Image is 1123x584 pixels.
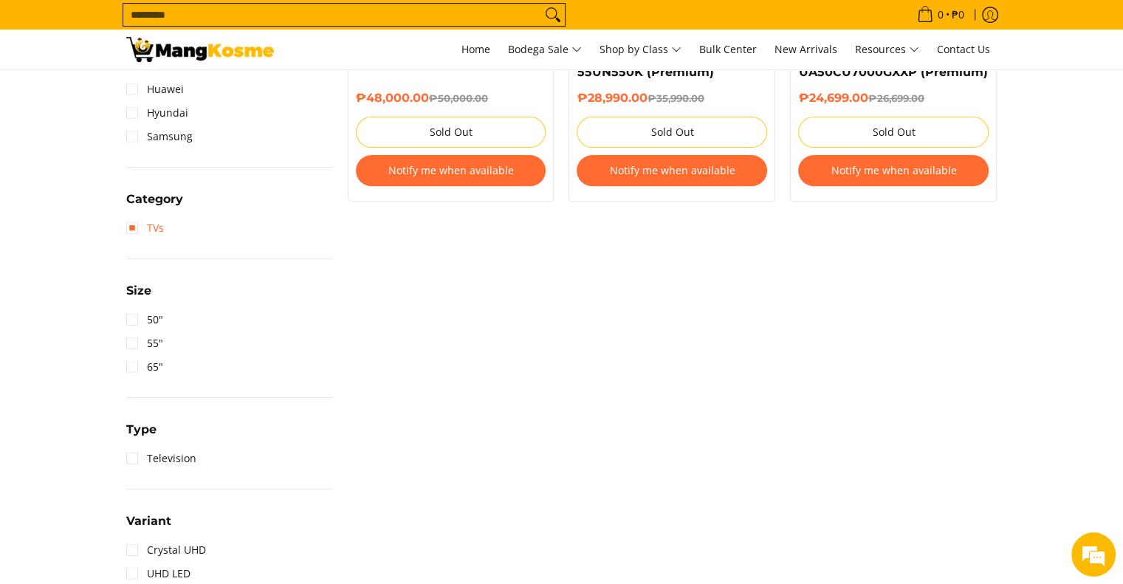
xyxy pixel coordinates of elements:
[913,7,969,23] span: •
[949,10,966,20] span: ₱0
[699,42,757,56] span: Bulk Center
[126,515,171,527] span: Variant
[126,193,183,205] span: Category
[577,117,767,148] button: Sold Out
[937,42,990,56] span: Contact Us
[126,78,184,101] a: Huawei
[7,403,281,455] textarea: Type your message and click 'Submit'
[126,515,171,538] summary: Open
[126,285,151,297] span: Size
[848,30,927,69] a: Resources
[930,30,997,69] a: Contact Us
[126,193,183,216] summary: Open
[577,91,767,106] h6: ₱28,990.00
[216,455,268,475] em: Submit
[126,538,206,562] a: Crystal UHD
[126,101,188,125] a: Hyundai
[126,355,163,379] a: 65"
[126,447,196,470] a: Television
[356,155,546,186] button: Notify me when available
[126,308,163,331] a: 50"
[126,125,193,148] a: Samsung
[798,91,989,106] h6: ₱24,699.00
[855,41,919,59] span: Resources
[508,41,582,59] span: Bodega Sale
[501,30,589,69] a: Bodega Sale
[461,42,490,56] span: Home
[429,92,488,104] del: ₱50,000.00
[126,424,157,436] span: Type
[647,92,704,104] del: ₱35,990.00
[868,92,924,104] del: ₱26,699.00
[242,7,278,43] div: Minimize live chat window
[454,30,498,69] a: Home
[356,91,546,106] h6: ₱48,000.00
[126,37,274,62] img: TVs - Premium Television Brands l Mang Kosme
[935,10,946,20] span: 0
[541,4,565,26] button: Search
[356,117,546,148] button: Sold Out
[77,83,248,102] div: Leave a message
[126,331,163,355] a: 55"
[798,155,989,186] button: Notify me when available
[798,117,989,148] button: Sold Out
[126,216,164,240] a: TVs
[577,155,767,186] button: Notify me when available
[126,424,157,447] summary: Open
[31,186,258,335] span: We are offline. Please leave us a message.
[592,30,689,69] a: Shop by Class
[775,42,837,56] span: New Arrivals
[289,30,997,69] nav: Main Menu
[767,30,845,69] a: New Arrivals
[692,30,764,69] a: Bulk Center
[126,285,151,308] summary: Open
[600,41,681,59] span: Shop by Class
